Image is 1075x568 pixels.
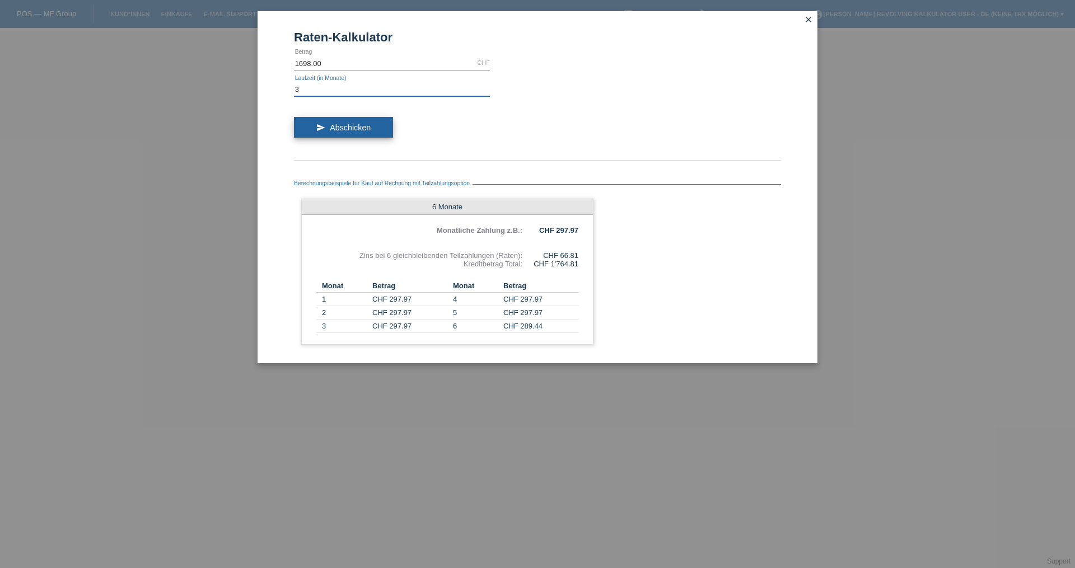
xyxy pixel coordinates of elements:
[294,30,781,44] h1: Raten-Kalkulator
[316,293,372,306] td: 1
[316,123,325,132] i: send
[503,306,578,320] td: CHF 297.97
[447,293,503,306] td: 4
[316,260,522,268] div: Kreditbetrag Total:
[447,306,503,320] td: 5
[503,293,578,306] td: CHF 297.97
[316,251,522,260] div: Zins bei 6 gleichbleibenden Teilzahlungen (Raten):
[522,260,578,268] div: CHF 1'764.81
[447,320,503,333] td: 6
[477,59,490,66] div: CHF
[804,15,813,24] i: close
[372,306,447,320] td: CHF 297.97
[316,320,372,333] td: 3
[503,279,578,293] th: Betrag
[372,279,447,293] th: Betrag
[503,320,578,333] td: CHF 289.44
[316,279,372,293] th: Monat
[372,293,447,306] td: CHF 297.97
[316,306,372,320] td: 2
[539,226,578,234] b: CHF 297.97
[437,226,522,234] b: Monatliche Zahlung z.B.:
[302,199,593,215] div: 6 Monate
[522,251,578,260] div: CHF 66.81
[294,180,473,186] span: Berechnungsbeispiele für Kauf auf Rechnung mit Teilzahlungsoption
[801,14,816,27] a: close
[372,320,447,333] td: CHF 297.97
[447,279,503,293] th: Monat
[330,123,371,132] span: Abschicken
[294,117,393,138] button: send Abschicken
